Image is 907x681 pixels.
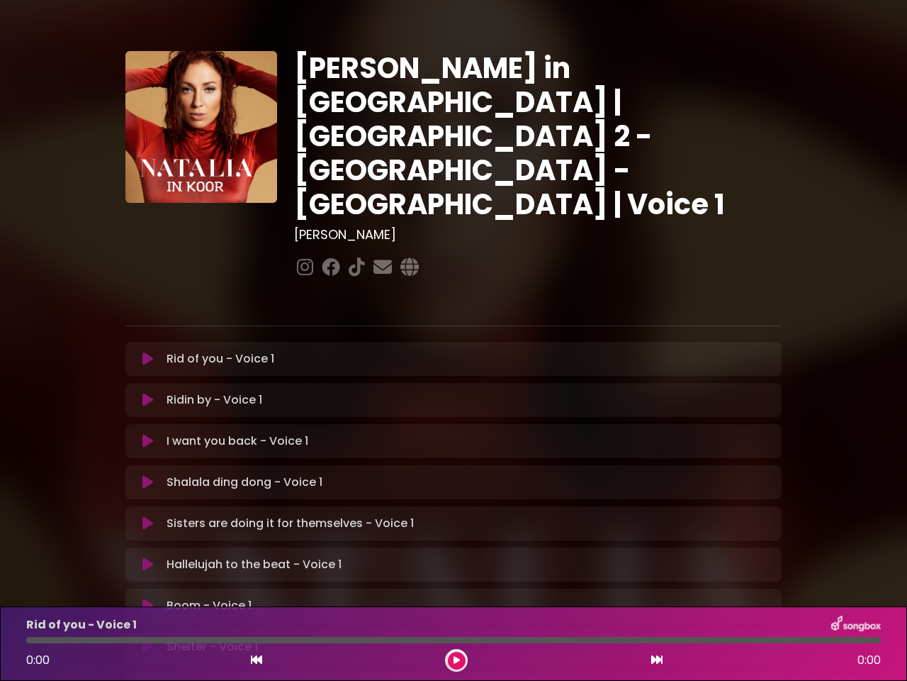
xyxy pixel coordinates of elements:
[167,597,252,614] p: Boom - Voice 1
[167,556,342,573] p: Hallelujah to the beat - Voice 1
[294,51,782,221] h1: [PERSON_NAME] in [GEOGRAPHIC_DATA] | [GEOGRAPHIC_DATA] 2 - [GEOGRAPHIC_DATA] - [GEOGRAPHIC_DATA] ...
[125,51,277,203] img: YTVS25JmS9CLUqXqkEhs
[167,350,274,367] p: Rid of you - Voice 1
[167,474,322,491] p: Shalala ding dong - Voice 1
[294,227,782,243] h3: [PERSON_NAME]
[167,515,414,532] p: Sisters are doing it for themselves - Voice 1
[26,652,50,668] span: 0:00
[167,433,308,450] p: I want you back - Voice 1
[26,616,137,633] p: Rid of you - Voice 1
[167,392,262,409] p: Ridin by - Voice 1
[857,652,881,669] span: 0:00
[831,616,881,634] img: songbox-logo-white.png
